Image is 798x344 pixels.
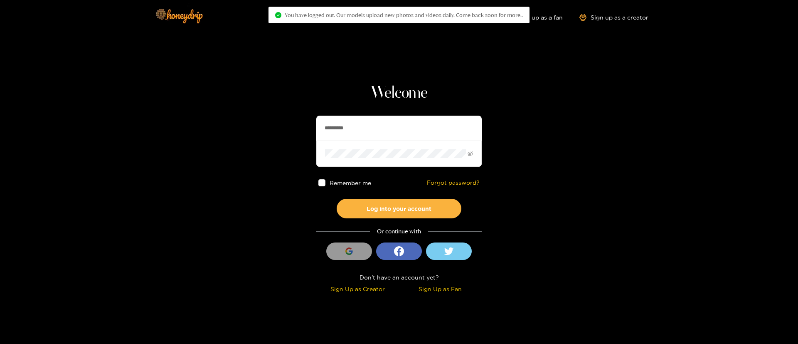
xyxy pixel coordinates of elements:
span: You have logged out. Our models upload new photos and videos daily. Come back soon for more.. [285,12,523,18]
span: Remember me [330,180,371,186]
div: Or continue with [316,227,482,236]
h1: Welcome [316,83,482,103]
button: Log into your account [337,199,461,218]
div: Sign Up as Creator [318,284,397,294]
span: check-circle [275,12,281,18]
span: eye-invisible [468,151,473,156]
div: Don't have an account yet? [316,272,482,282]
a: Sign up as a creator [579,14,648,21]
a: Forgot password? [427,179,480,186]
a: Sign up as a fan [506,14,563,21]
div: Sign Up as Fan [401,284,480,294]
